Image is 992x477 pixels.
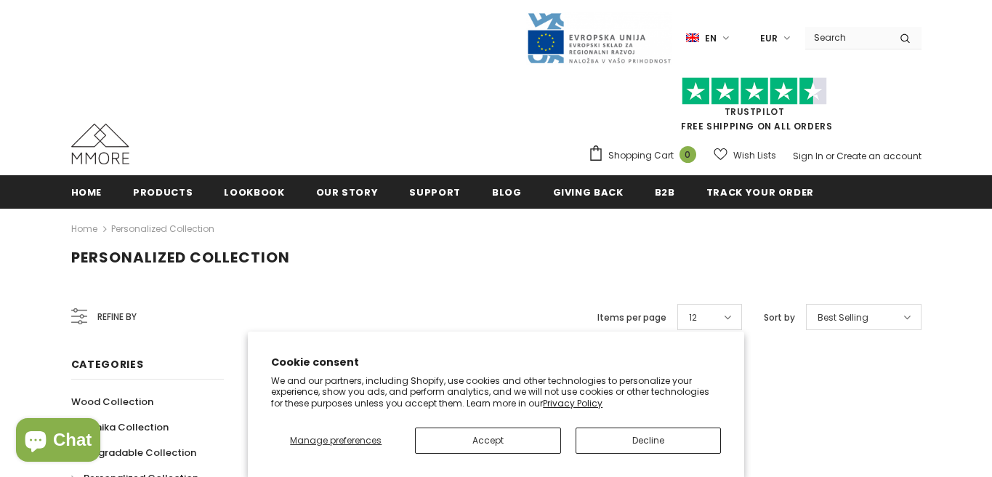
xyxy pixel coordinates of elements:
a: Trustpilot [725,105,785,118]
a: Lookbook [224,175,284,208]
button: Manage preferences [271,428,400,454]
span: 0 [680,146,696,163]
img: MMORE Cases [71,124,129,164]
span: Personalized Collection [71,247,290,268]
span: or [826,150,834,162]
a: Javni Razpis [526,31,672,44]
span: Organika Collection [71,420,169,434]
span: Best Selling [818,310,868,325]
span: 12 [689,310,697,325]
a: Giving back [553,175,624,208]
a: Our Story [316,175,379,208]
span: Categories [71,357,144,372]
label: Items per page [597,310,666,325]
img: Trust Pilot Stars [682,77,827,105]
a: Home [71,175,102,208]
a: Home [71,220,97,238]
a: Create an account [836,150,922,162]
a: Wood Collection [71,389,153,414]
input: Search Site [805,27,889,48]
p: We and our partners, including Shopify, use cookies and other technologies to personalize your ex... [271,375,721,409]
span: Biodegradable Collection [71,446,196,460]
a: Wish Lists [714,143,776,168]
label: Sort by [764,310,795,325]
span: Blog [492,185,522,199]
a: Shopping Cart 0 [588,145,703,167]
a: Privacy Policy [543,397,602,409]
span: Shopping Cart [608,148,674,163]
a: B2B [655,175,675,208]
span: Refine by [97,309,137,325]
a: support [409,175,461,208]
button: Decline [576,428,721,454]
inbox-online-store-chat: Shopify online store chat [12,418,105,465]
span: B2B [655,185,675,199]
a: Personalized Collection [111,223,214,235]
span: FREE SHIPPING ON ALL ORDERS [588,84,922,132]
span: en [705,31,717,46]
a: Biodegradable Collection [71,440,196,465]
h2: Cookie consent [271,355,721,370]
button: Accept [415,428,560,454]
span: Track your order [706,185,814,199]
img: Javni Razpis [526,12,672,65]
span: Wish Lists [733,148,776,163]
span: Giving back [553,185,624,199]
a: Organika Collection [71,414,169,440]
span: support [409,185,461,199]
span: Wood Collection [71,395,153,409]
img: i-lang-1.png [686,32,699,44]
a: Blog [492,175,522,208]
span: EUR [760,31,778,46]
span: Our Story [316,185,379,199]
span: Manage preferences [290,434,382,446]
a: Sign In [793,150,823,162]
span: Home [71,185,102,199]
a: Track your order [706,175,814,208]
span: Lookbook [224,185,284,199]
span: Products [133,185,193,199]
a: Products [133,175,193,208]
